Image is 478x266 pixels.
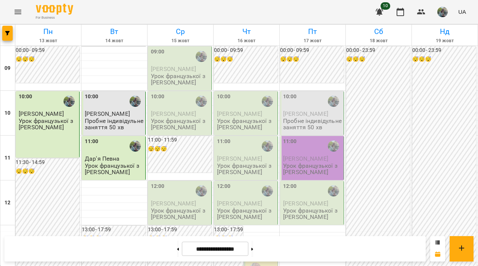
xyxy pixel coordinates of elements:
[217,137,231,146] label: 11:00
[214,46,278,55] h6: 00:00 - 09:59
[151,48,165,56] label: 09:00
[151,207,210,220] p: Урок французької з [PERSON_NAME]
[83,37,146,44] h6: 14 жовт
[328,140,339,152] img: Юля
[283,207,342,220] p: Урок французької з [PERSON_NAME]
[346,55,410,64] h6: 😴😴😴
[151,73,210,86] p: Урок французької з [PERSON_NAME]
[283,110,328,117] span: [PERSON_NAME]
[130,96,141,107] img: Юля
[346,46,410,55] h6: 00:00 - 23:59
[347,37,410,44] h6: 18 жовт
[196,51,207,62] img: Юля
[217,93,231,101] label: 10:00
[148,136,212,144] h6: 11:00 - 11:59
[214,55,278,64] h6: 😴😴😴
[217,118,276,131] p: Урок французької з [PERSON_NAME]
[4,199,10,207] h6: 12
[381,2,390,10] span: 10
[283,182,297,191] label: 12:00
[19,110,64,117] span: [PERSON_NAME]
[262,140,273,152] img: Юля
[328,185,339,197] img: Юля
[215,37,278,44] h6: 16 жовт
[283,93,297,101] label: 10:00
[412,46,476,55] h6: 00:00 - 23:59
[19,118,78,131] p: Урок французької з [PERSON_NAME]
[149,26,212,37] h6: Ср
[217,110,262,117] span: [PERSON_NAME]
[85,93,99,101] label: 10:00
[36,4,73,15] img: Voopty Logo
[85,163,144,176] p: Урок французької з [PERSON_NAME]
[85,137,99,146] label: 11:00
[283,163,342,176] p: Урок французької з [PERSON_NAME]
[151,65,196,72] span: [PERSON_NAME]
[214,226,243,234] h6: 13:00 - 17:59
[413,37,477,44] h6: 19 жовт
[19,93,32,101] label: 10:00
[36,15,73,20] span: For Business
[85,118,144,131] p: Пробне індивідульне заняття 50 хв
[151,118,210,131] p: Урок французької з [PERSON_NAME]
[262,185,273,197] img: Юля
[151,93,165,101] label: 10:00
[262,96,273,107] img: Юля
[83,26,146,37] h6: Вт
[148,145,212,153] h6: 😴😴😴
[4,154,10,162] h6: 11
[16,167,80,176] h6: 😴😴😴
[217,200,262,207] span: [PERSON_NAME]
[196,185,207,197] img: Юля
[281,26,344,37] h6: Пт
[82,226,146,234] h6: 13:00 - 17:59
[63,96,75,107] img: Юля
[148,226,212,234] h6: 13:00 - 17:59
[283,200,328,207] span: [PERSON_NAME]
[9,3,27,21] button: Menu
[280,55,344,64] h6: 😴😴😴
[217,163,276,176] p: Урок французької з [PERSON_NAME]
[215,26,278,37] h6: Чт
[85,110,130,117] span: [PERSON_NAME]
[16,26,80,37] h6: Пн
[16,37,80,44] h6: 13 жовт
[413,26,477,37] h6: Нд
[149,37,212,44] h6: 15 жовт
[437,7,448,17] img: c71655888622cca4d40d307121b662d7.jpeg
[16,46,80,55] h6: 00:00 - 09:59
[151,182,165,191] label: 12:00
[196,96,207,107] img: Юля
[130,140,141,152] img: Юля
[328,96,339,107] img: Юля
[283,118,342,131] p: Пробне індивідульне заняття 50 хв
[412,55,476,64] h6: 😴😴😴
[85,155,120,162] span: Дар'я Певна
[16,158,80,167] h6: 11:30 - 14:59
[280,46,344,55] h6: 00:00 - 09:59
[151,110,196,117] span: [PERSON_NAME]
[217,155,262,162] span: [PERSON_NAME]
[458,8,466,16] span: UA
[347,26,410,37] h6: Сб
[4,109,10,117] h6: 10
[283,137,297,146] label: 11:00
[283,155,328,162] span: [PERSON_NAME]
[4,64,10,72] h6: 09
[455,5,469,19] button: UA
[281,37,344,44] h6: 17 жовт
[16,55,80,64] h6: 😴😴😴
[151,200,196,207] span: [PERSON_NAME]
